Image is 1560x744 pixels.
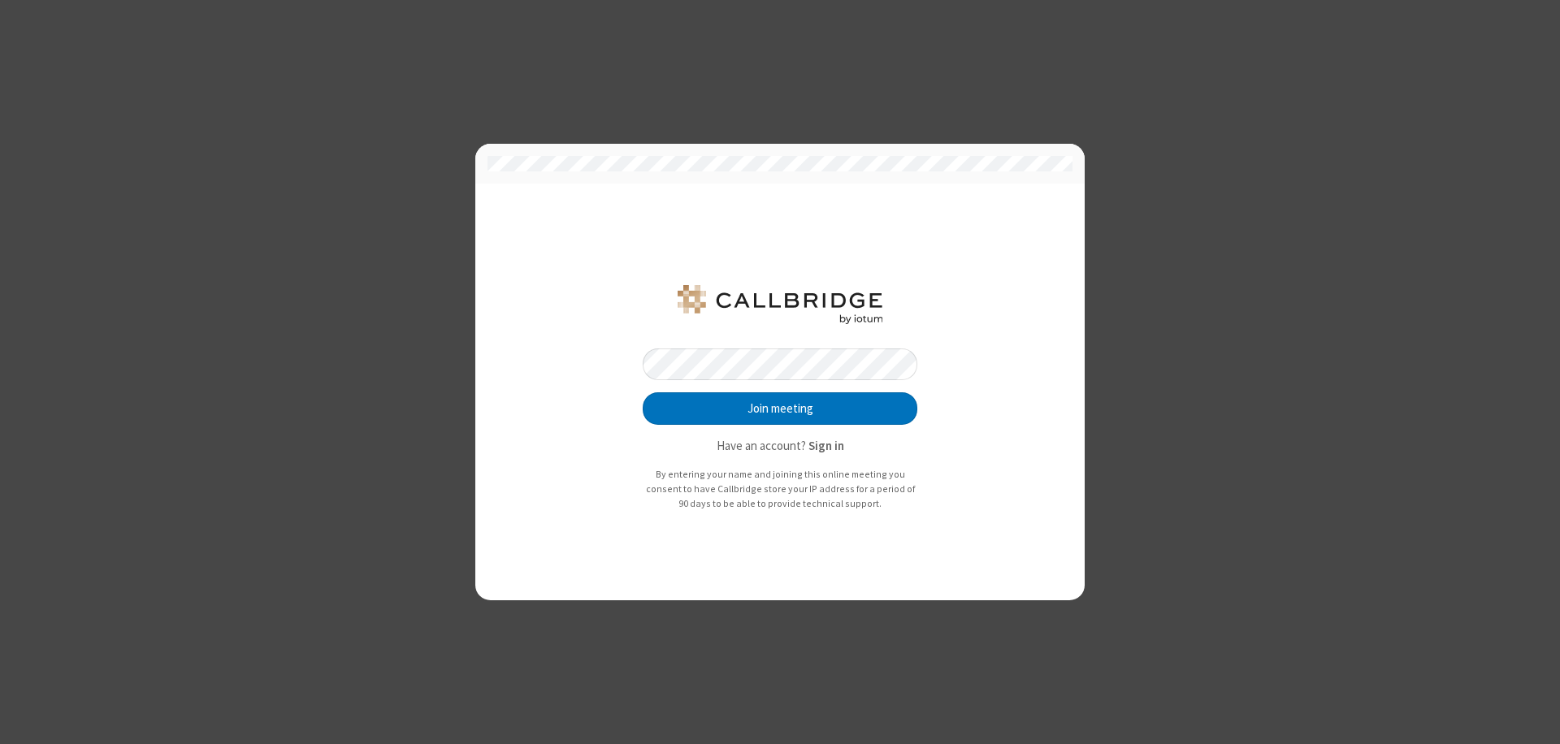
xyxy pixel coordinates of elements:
p: By entering your name and joining this online meeting you consent to have Callbridge store your I... [643,467,917,510]
button: Sign in [808,437,844,456]
img: QA Selenium DO NOT DELETE OR CHANGE [674,285,886,324]
p: Have an account? [643,437,917,456]
button: Join meeting [643,392,917,425]
strong: Sign in [808,438,844,453]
